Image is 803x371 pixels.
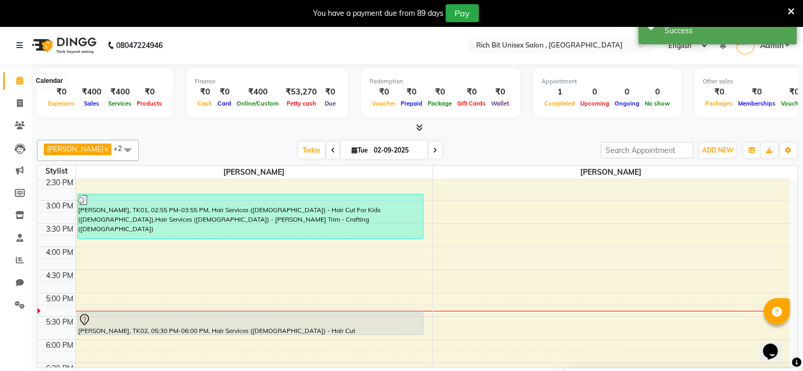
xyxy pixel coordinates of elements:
[103,145,108,153] a: x
[371,142,423,158] input: 2025-09-02
[433,166,790,179] span: [PERSON_NAME]
[665,25,789,36] div: Success
[298,142,325,158] span: Today
[37,166,75,177] div: Stylist
[81,100,102,107] span: Sales
[398,100,425,107] span: Prepaid
[215,100,234,107] span: Card
[370,86,398,98] div: ₹0
[44,317,75,328] div: 5:30 PM
[106,86,134,98] div: ₹400
[702,146,733,154] span: ADD NEW
[215,86,234,98] div: ₹0
[33,74,65,87] div: Calendar
[612,100,642,107] span: Ongoing
[455,100,488,107] span: Gift Cards
[370,100,398,107] span: Voucher
[234,86,281,98] div: ₹400
[234,100,281,107] span: Online/Custom
[195,86,215,98] div: ₹0
[612,86,642,98] div: 0
[134,86,165,98] div: ₹0
[47,145,103,153] span: [PERSON_NAME]
[542,100,578,107] span: Completed
[446,4,479,22] button: Pay
[195,77,339,86] div: Finance
[45,77,165,86] div: Total
[322,100,338,107] span: Due
[735,100,778,107] span: Memberships
[398,86,425,98] div: ₹0
[321,86,339,98] div: ₹0
[106,100,134,107] span: Services
[313,8,443,19] div: You have a payment due from 89 days
[700,143,736,158] button: ADD NEW
[78,86,106,98] div: ₹400
[542,77,673,86] div: Appointment
[736,36,754,54] img: Admin
[44,270,75,281] div: 4:30 PM
[44,177,75,188] div: 2:30 PM
[455,86,488,98] div: ₹0
[370,77,512,86] div: Redemption
[281,86,321,98] div: ₹53,270
[27,31,99,60] img: logo
[134,100,165,107] span: Products
[44,293,75,305] div: 5:00 PM
[578,86,612,98] div: 0
[578,100,612,107] span: Upcoming
[735,86,778,98] div: ₹0
[195,100,215,107] span: Cash
[601,142,693,158] input: Search Appointment
[44,340,75,351] div: 6:00 PM
[44,201,75,212] div: 3:00 PM
[488,86,512,98] div: ₹0
[44,224,75,235] div: 3:30 PM
[488,100,512,107] span: Wallet
[703,100,735,107] span: Packages
[425,86,455,98] div: ₹0
[760,40,783,51] span: Admin
[284,100,319,107] span: Petty cash
[45,86,78,98] div: ₹0
[44,247,75,258] div: 4:00 PM
[349,146,371,154] span: Tue
[114,144,130,153] span: +2
[542,86,578,98] div: 1
[78,194,423,239] div: [PERSON_NAME], TK01, 02:55 PM-03:55 PM, Hair Services ([DEMOGRAPHIC_DATA]) - Hair Cut For Kids ([...
[642,86,673,98] div: 0
[642,100,673,107] span: No show
[45,100,78,107] span: Expenses
[759,329,792,360] iframe: chat widget
[116,31,163,60] b: 08047224946
[703,86,735,98] div: ₹0
[76,166,432,179] span: [PERSON_NAME]
[425,100,455,107] span: Package
[78,313,423,335] div: [PERSON_NAME], TK02, 05:30 PM-06:00 PM, Hair Services ([DEMOGRAPHIC_DATA]) - Hair Cut ([DEMOGRAPH...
